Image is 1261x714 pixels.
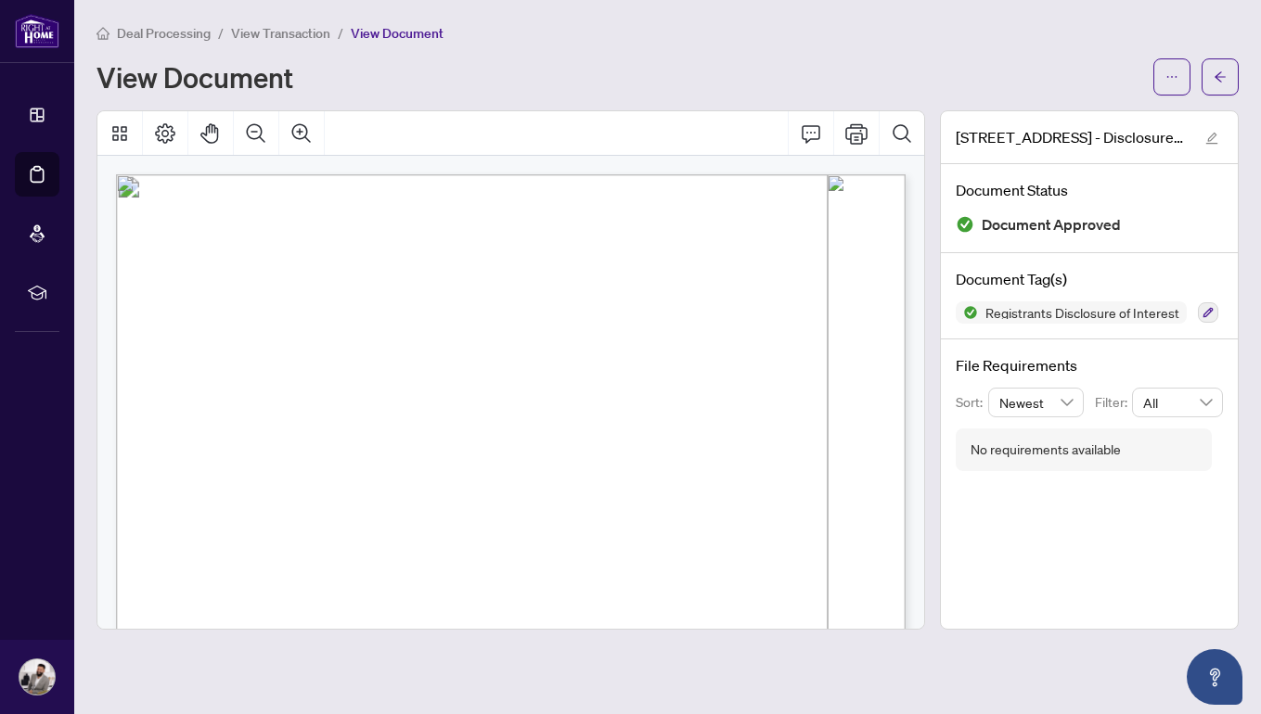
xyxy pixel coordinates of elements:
[1095,392,1132,413] p: Filter:
[978,306,1187,319] span: Registrants Disclosure of Interest
[999,389,1074,416] span: Newest
[19,659,55,695] img: Profile Icon
[956,126,1188,148] span: [STREET_ADDRESS] - Disclosure_[DATE] 21_30_55.pdf
[1165,70,1178,83] span: ellipsis
[97,62,293,92] h1: View Document
[982,212,1121,237] span: Document Approved
[97,27,109,40] span: home
[218,22,224,44] li: /
[338,22,343,44] li: /
[956,354,1223,376] h4: File Requirements
[231,25,330,42] span: View Transaction
[971,440,1121,460] div: No requirements available
[15,14,59,48] img: logo
[956,301,978,324] img: Status Icon
[1214,70,1227,83] span: arrow-left
[1187,649,1242,705] button: Open asap
[956,392,988,413] p: Sort:
[956,215,974,234] img: Document Status
[956,268,1223,290] h4: Document Tag(s)
[1205,132,1218,145] span: edit
[1143,389,1212,416] span: All
[117,25,211,42] span: Deal Processing
[956,179,1223,201] h4: Document Status
[351,25,444,42] span: View Document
